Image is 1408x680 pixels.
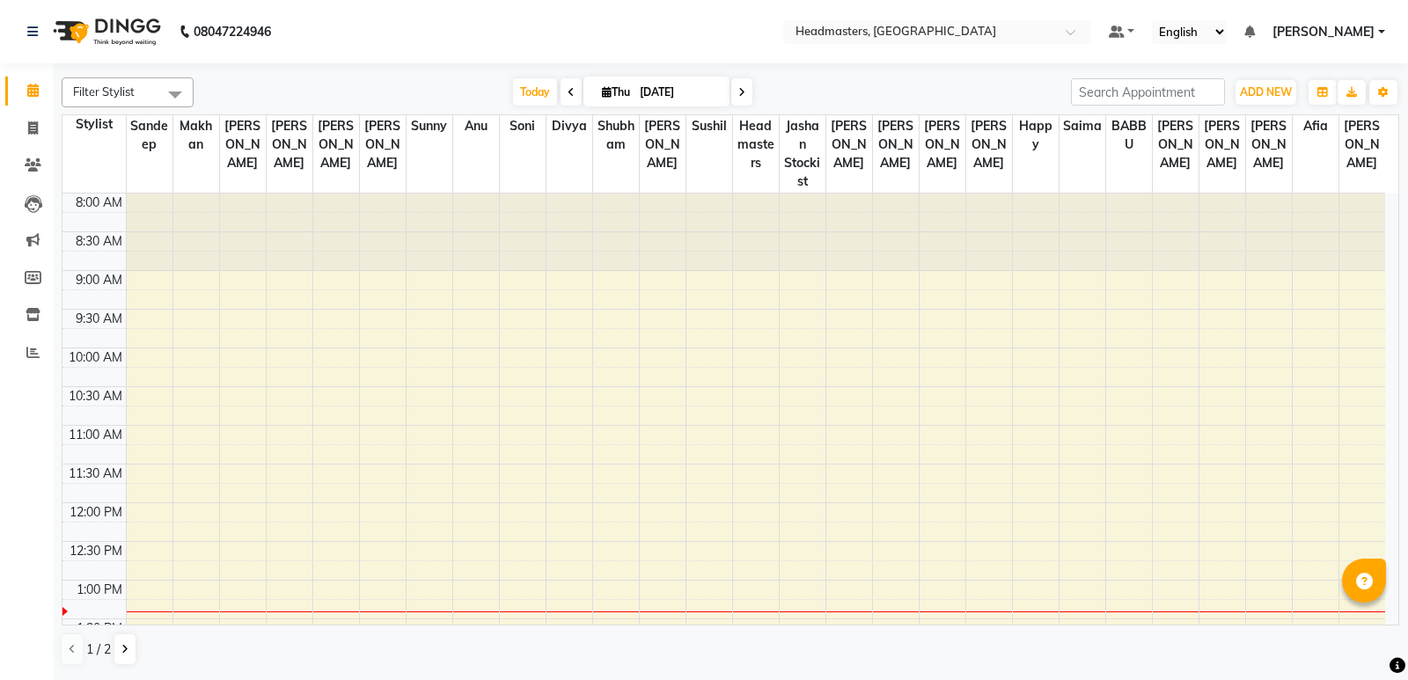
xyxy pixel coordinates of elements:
[1153,115,1199,174] span: [PERSON_NAME]
[73,581,126,599] div: 1:00 PM
[640,115,686,174] span: [PERSON_NAME]
[127,115,172,156] span: Sandeep
[220,115,266,174] span: [PERSON_NAME]
[72,271,126,289] div: 9:00 AM
[593,115,639,156] span: Shubham
[500,115,546,137] span: Soni
[72,310,126,328] div: 9:30 AM
[65,348,126,367] div: 10:00 AM
[686,115,732,137] span: Sushil
[73,619,126,638] div: 1:30 PM
[1240,85,1292,99] span: ADD NEW
[920,115,965,174] span: [PERSON_NAME]
[267,115,312,174] span: [PERSON_NAME]
[65,426,126,444] div: 11:00 AM
[733,115,779,174] span: Headmasters
[598,85,634,99] span: Thu
[173,115,219,156] span: Makhan
[1060,115,1105,137] span: Saima
[86,640,111,659] span: 1 / 2
[1339,115,1386,174] span: [PERSON_NAME]
[873,115,919,174] span: [PERSON_NAME]
[194,7,271,56] b: 08047224946
[1013,115,1059,156] span: Happy
[1071,78,1225,106] input: Search Appointment
[360,115,406,174] span: [PERSON_NAME]
[73,84,135,99] span: Filter Stylist
[634,79,722,106] input: 2025-09-04
[546,115,592,137] span: Divya
[65,464,126,483] div: 11:30 AM
[966,115,1012,174] span: [PERSON_NAME]
[65,387,126,406] div: 10:30 AM
[66,542,126,560] div: 12:30 PM
[1106,115,1152,156] span: BABBU
[72,194,126,212] div: 8:00 AM
[313,115,359,174] span: [PERSON_NAME]
[1293,115,1338,137] span: Afia
[826,115,872,174] span: [PERSON_NAME]
[1246,115,1292,174] span: [PERSON_NAME]
[1236,80,1296,105] button: ADD NEW
[72,232,126,251] div: 8:30 AM
[66,503,126,522] div: 12:00 PM
[453,115,499,137] span: Anu
[1199,115,1245,174] span: [PERSON_NAME]
[407,115,452,137] span: Sunny
[62,115,126,134] div: Stylist
[780,115,825,193] span: Jashan stockist
[513,78,557,106] span: Today
[45,7,165,56] img: logo
[1272,23,1375,41] span: [PERSON_NAME]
